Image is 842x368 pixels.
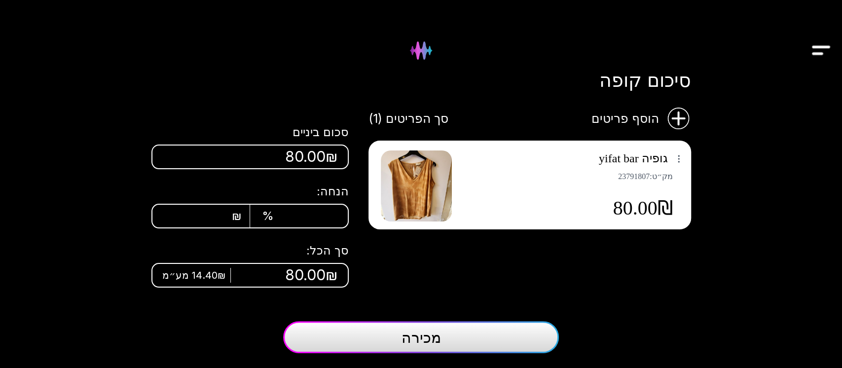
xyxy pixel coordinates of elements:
span: % [262,209,274,223]
span: 80.00₪ [285,266,338,285]
button: Drawer [810,24,832,46]
img: גופיה yifat bar [381,150,452,221]
h1: סיכום קופה [599,69,691,91]
span: הנחה: [317,184,349,199]
span: סכום ביניים [293,125,349,140]
span: סך הפריטים (1) [368,110,448,127]
span: הוסף פריטים [591,110,659,127]
span: 14.40₪ מע״מ [162,269,225,282]
button: מכירה [283,321,559,353]
img: הוסף פריטים [666,106,691,131]
span: ₪ [232,209,242,223]
span: מק״ט : 23791807 [513,172,685,182]
span: 80.00₪ [285,147,338,166]
button: הוסף פריטיםהוסף פריטים [591,106,691,131]
span: סך הכל: [306,243,349,258]
img: Hydee Logo [402,32,440,70]
img: Drawer [810,32,832,70]
span: גופיה yifat bar [599,152,668,165]
span: מכירה [402,329,441,346]
span: 80.00₪ [613,196,673,220]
